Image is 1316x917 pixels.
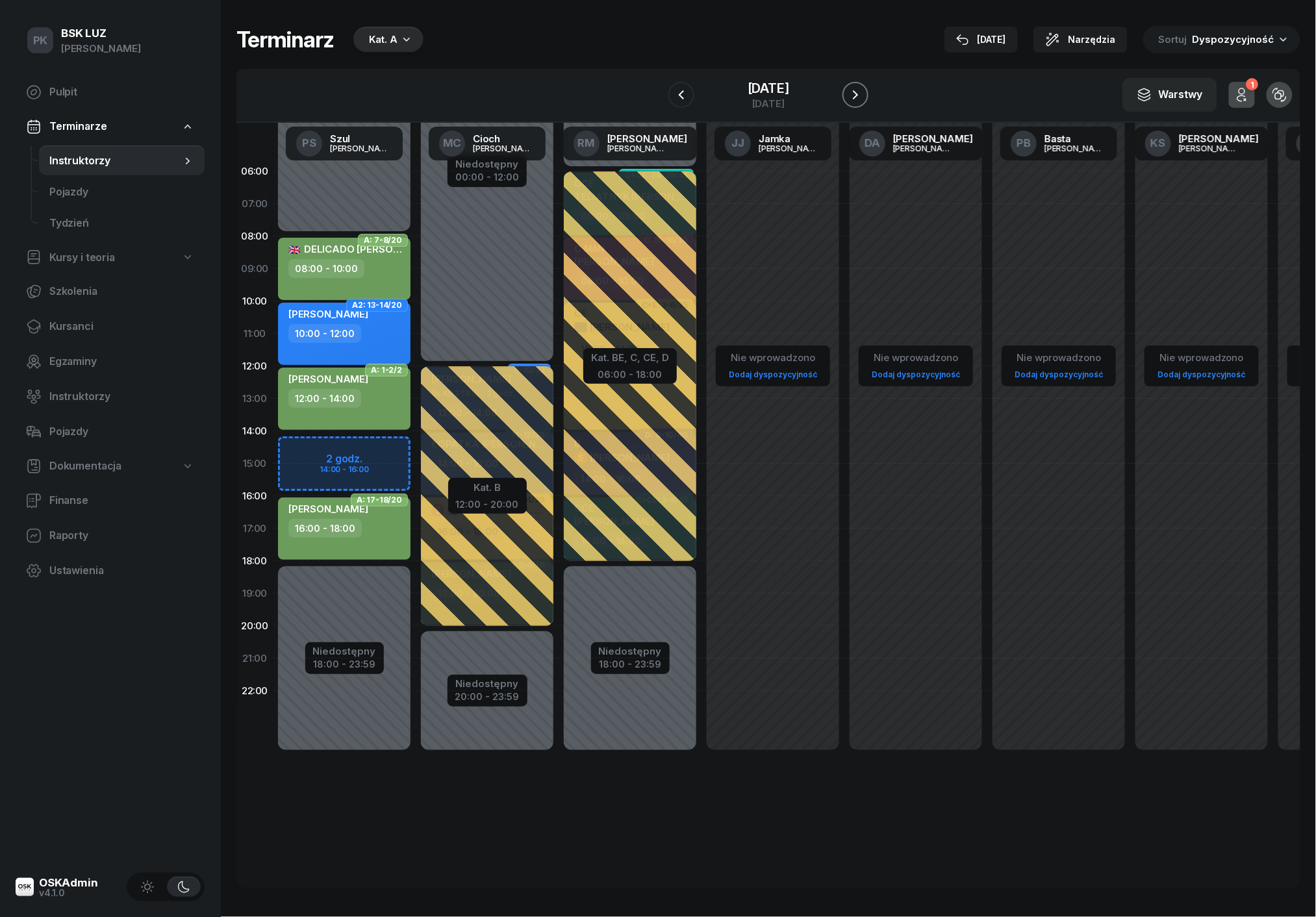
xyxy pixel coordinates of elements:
span: Terminarze [49,118,107,135]
a: Tydzień [39,208,205,239]
span: [PERSON_NAME] [288,308,368,320]
button: Sortuj Dyspozycyjność [1143,26,1300,53]
span: PK [33,35,48,46]
a: Pojazdy [39,177,205,208]
div: [PERSON_NAME] [1044,144,1107,153]
button: Nie wprowadzonoDodaj dyspozycyjność [724,347,822,385]
button: [DATE] [944,27,1018,53]
div: 00:00 - 12:00 [455,169,519,182]
div: Warstwy [1137,86,1203,103]
span: Instruktorzy [49,153,181,170]
div: [PERSON_NAME] [759,144,821,153]
span: DA [865,138,880,149]
div: 15:00 [236,447,273,480]
div: Jamka [759,134,821,144]
span: 🇬🇧 [288,244,301,256]
div: [DATE] [956,32,1006,47]
div: Niedostępny [599,646,662,656]
div: Szul [330,134,392,144]
button: Niedostępny18:00 - 23:59 [599,644,662,672]
div: [PERSON_NAME] [607,144,670,153]
div: 16:00 [236,480,273,512]
a: RM[PERSON_NAME][PERSON_NAME] [563,127,698,160]
a: Egzaminy [16,346,205,377]
div: [PERSON_NAME] [893,144,955,153]
button: Nie wprowadzonoDodaj dyspozycyjność [1152,347,1251,385]
div: Basta [1044,134,1107,144]
div: 20:00 - 23:59 [455,688,520,702]
div: Niedostępny [455,679,520,688]
a: MCCioch[PERSON_NAME] [429,127,546,160]
span: Pulpit [49,84,194,101]
span: PS [302,138,316,149]
a: Szkolenia [16,276,205,307]
img: logo-xs@2x.png [16,878,34,896]
button: Kat. A [349,27,424,53]
button: Kat. B12:00 - 20:00 [456,479,519,510]
div: 20:00 [236,610,273,642]
span: Kursy i teoria [49,249,115,266]
div: [PERSON_NAME] [607,134,687,144]
div: 22:00 [236,675,273,707]
button: Niedostępny20:00 - 23:59 [455,676,520,705]
div: Niedostępny [313,646,376,656]
span: Narzędzia [1069,32,1116,47]
span: Egzaminy [49,353,194,370]
span: Tydzień [49,215,194,232]
a: Ustawienia [16,555,205,586]
span: A2: 13-14/20 [352,304,402,307]
span: Ustawienia [49,562,194,579]
button: Warstwy [1122,78,1217,112]
button: 1 [1229,82,1255,108]
div: 19:00 [236,577,273,610]
button: Niedostępny18:00 - 23:59 [313,644,376,672]
a: Finanse [16,485,205,516]
div: 18:00 [236,545,273,577]
div: Nie wprowadzono [724,349,822,366]
div: 18:00 - 23:59 [599,656,662,670]
span: RM [577,138,595,149]
div: 10:00 [236,285,273,318]
div: 14:00 [236,415,273,447]
div: Nie wprowadzono [867,349,965,366]
div: Cioch [473,134,535,144]
div: Kat. A [369,32,398,47]
span: Dyspozycyjność [1193,33,1274,45]
div: [PERSON_NAME] [61,40,141,57]
button: Narzędzia [1033,27,1128,53]
div: [PERSON_NAME] [893,134,973,144]
span: KS [1150,138,1165,149]
div: [DATE] [748,82,789,95]
span: A: 1-2/2 [371,369,402,371]
a: Terminarze [16,112,205,142]
a: Dodaj dyspozycyjność [867,367,965,382]
div: 11:00 [236,318,273,350]
div: [PERSON_NAME] [330,144,392,153]
div: 16:00 - 18:00 [288,519,362,538]
div: [PERSON_NAME] [473,144,535,153]
div: 07:00 [236,188,273,220]
div: 08:00 - 10:00 [288,259,364,278]
div: BSK LUZ [61,28,141,39]
div: 12:00 [236,350,273,383]
span: PB [1017,138,1031,149]
div: 08:00 [236,220,273,253]
span: MC [443,138,462,149]
div: Kat. BE, C, CE, D [591,349,669,366]
div: Nie wprowadzono [1152,349,1251,366]
a: PSSzul[PERSON_NAME] [286,127,403,160]
div: OSKAdmin [39,877,98,888]
span: Kursanci [49,318,194,335]
span: [PERSON_NAME] [288,503,368,515]
div: Kat. B [456,479,519,496]
span: Pojazdy [49,423,194,440]
span: Szkolenia [49,283,194,300]
a: PBBasta[PERSON_NAME] [1000,127,1117,160]
span: Sortuj [1159,31,1190,48]
a: Kursanci [16,311,205,342]
a: KS[PERSON_NAME][PERSON_NAME] [1135,127,1269,160]
button: Niedostępny00:00 - 12:00 [455,157,519,185]
span: Pojazdy [49,184,194,201]
div: 06:00 [236,155,273,188]
span: Instruktorzy [49,388,194,405]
